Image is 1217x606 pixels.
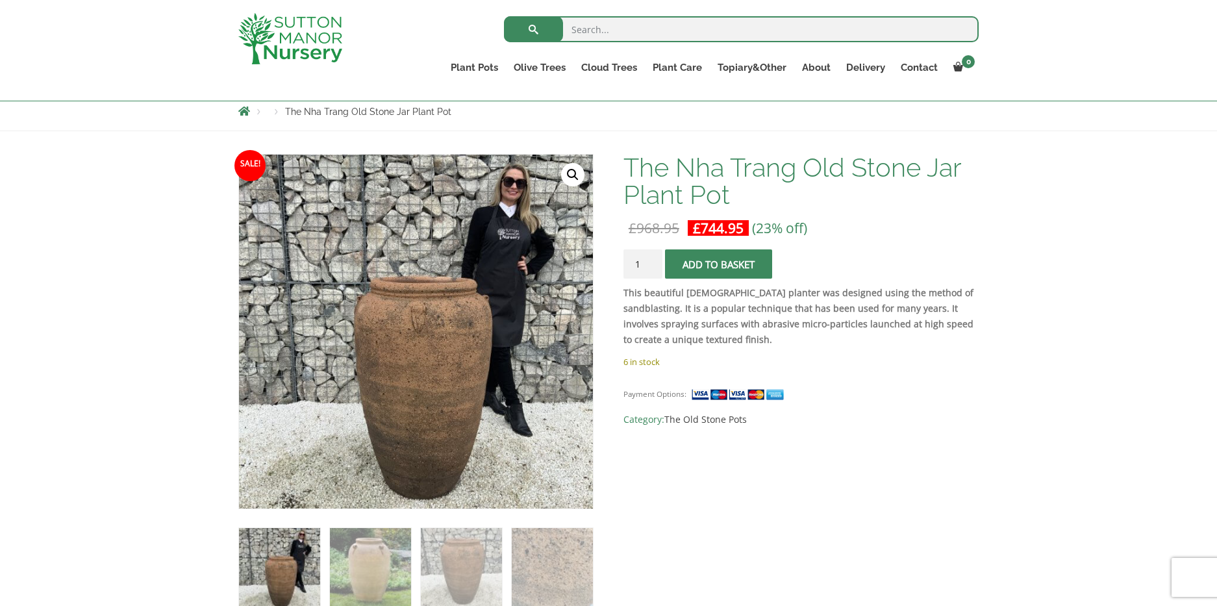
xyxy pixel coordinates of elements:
[664,413,747,425] a: The Old Stone Pots
[238,106,979,116] nav: Breadcrumbs
[665,249,772,279] button: Add to basket
[691,388,788,401] img: payment supported
[573,58,645,77] a: Cloud Trees
[623,354,979,370] p: 6 in stock
[962,55,975,68] span: 0
[506,58,573,77] a: Olive Trees
[443,58,506,77] a: Plant Pots
[629,219,636,237] span: £
[623,389,686,399] small: Payment Options:
[561,163,584,186] a: View full-screen image gallery
[623,286,973,346] strong: This beautiful [DEMOGRAPHIC_DATA] planter was designed using the method of sandblasting. It is a ...
[693,219,744,237] bdi: 744.95
[285,107,451,117] span: The Nha Trang Old Stone Jar Plant Pot
[504,16,979,42] input: Search...
[238,13,342,64] img: logo
[794,58,838,77] a: About
[629,219,679,237] bdi: 968.95
[693,219,701,237] span: £
[234,150,266,181] span: Sale!
[838,58,893,77] a: Delivery
[710,58,794,77] a: Topiary&Other
[946,58,979,77] a: 0
[623,154,979,208] h1: The Nha Trang Old Stone Jar Plant Pot
[623,249,662,279] input: Product quantity
[893,58,946,77] a: Contact
[645,58,710,77] a: Plant Care
[623,412,979,427] span: Category:
[752,219,807,237] span: (23% off)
